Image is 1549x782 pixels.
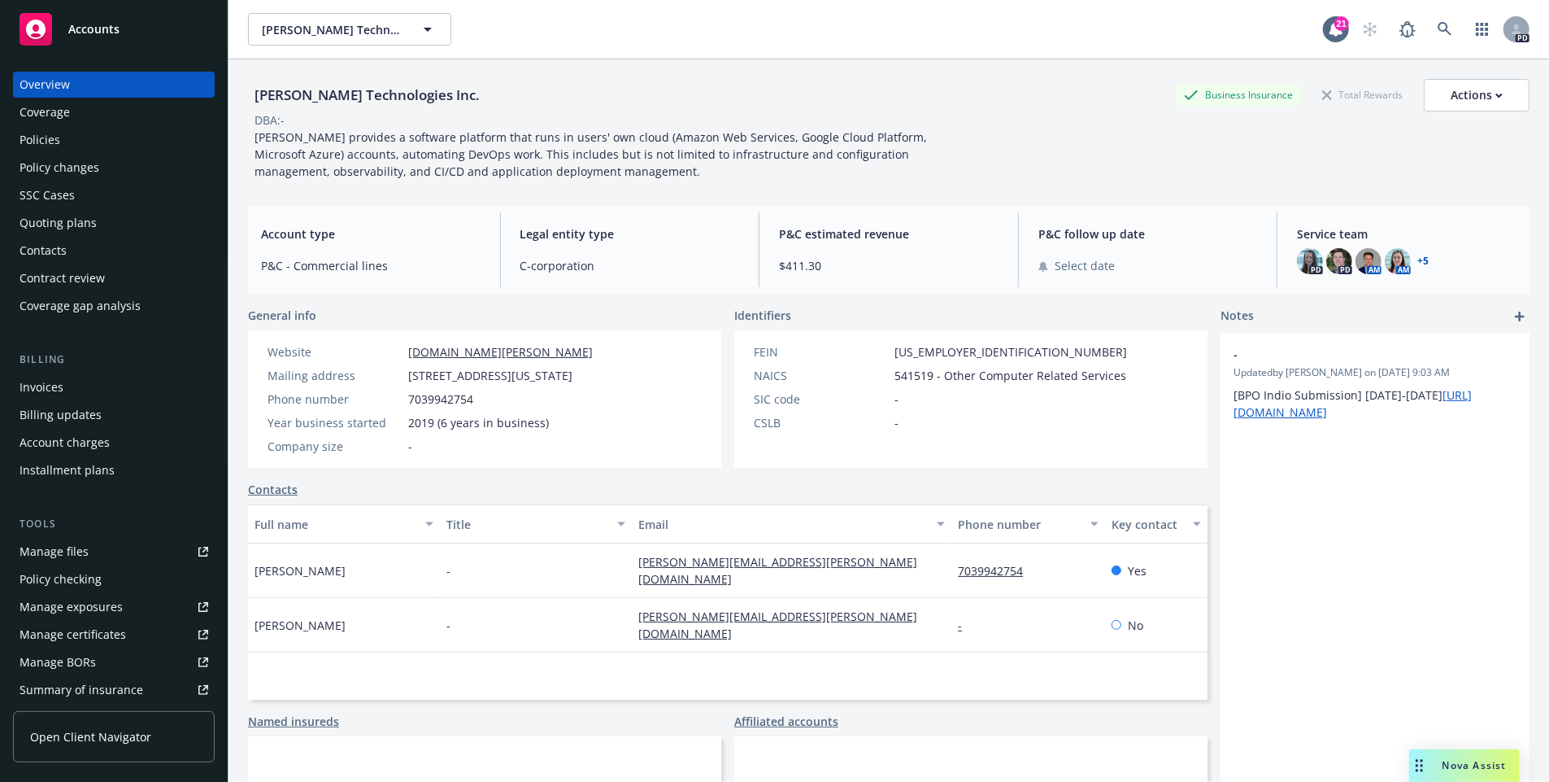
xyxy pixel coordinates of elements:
div: Policy changes [20,155,99,181]
div: Manage certificates [20,622,126,648]
div: Invoices [20,374,63,400]
span: Open Client Navigator [30,728,151,745]
a: Contacts [13,238,215,264]
img: photo [1326,248,1352,274]
a: Coverage gap analysis [13,293,215,319]
a: [PERSON_NAME][EMAIL_ADDRESS][PERSON_NAME][DOMAIN_NAME] [638,609,917,641]
div: SSC Cases [20,182,75,208]
a: Summary of insurance [13,677,215,703]
span: P&C - Commercial lines [261,257,481,274]
span: Select date [1055,257,1115,274]
span: Notes [1220,307,1254,326]
button: Nova Assist [1409,749,1520,782]
span: Updated by [PERSON_NAME] on [DATE] 9:03 AM [1234,365,1516,380]
div: Installment plans [20,457,115,483]
span: [PERSON_NAME] [255,562,346,579]
div: NAICS [754,367,888,384]
span: Account type [261,225,481,242]
div: Phone number [958,516,1081,533]
div: Website [268,343,402,360]
span: C-corporation [520,257,740,274]
span: - [446,617,450,634]
a: Policies [13,127,215,153]
div: Account charges [20,430,110,456]
div: Summary of insurance [20,677,143,703]
span: Identifiers [734,307,791,324]
a: - [958,618,975,633]
button: [PERSON_NAME] Technologies Inc. [248,13,451,46]
span: P&C follow up date [1038,225,1258,242]
a: Installment plans [13,457,215,483]
a: Manage exposures [13,594,215,620]
div: Manage exposures [20,594,123,620]
div: Billing updates [20,402,102,428]
div: DBA: - [255,111,285,129]
div: Billing [13,352,215,368]
div: Business Insurance [1176,85,1301,105]
div: Manage BORs [20,649,96,675]
button: Email [632,505,951,544]
img: photo [1297,248,1323,274]
span: [STREET_ADDRESS][US_STATE] [408,367,572,384]
div: Policy checking [20,566,102,592]
div: Phone number [268,391,402,408]
div: Title [446,516,607,533]
div: [PERSON_NAME] Technologies Inc. [248,85,486,106]
span: - [894,414,899,431]
a: Overview [13,72,215,98]
img: photo [1355,248,1381,274]
button: Full name [248,505,440,544]
span: Legal entity type [520,225,740,242]
div: Year business started [268,414,402,431]
div: Mailing address [268,367,402,384]
span: Yes [1128,562,1147,579]
a: Manage BORs [13,649,215,675]
span: No [1128,617,1143,634]
a: Accounts [13,7,215,52]
span: [PERSON_NAME] provides a software platform that runs in users' own cloud (Amazon Web Services, Go... [255,129,930,179]
div: CSLB [754,414,888,431]
a: Account charges [13,430,215,456]
span: 2019 (6 years in business) [408,414,549,431]
a: Start snowing [1354,13,1386,46]
button: Title [440,505,632,544]
a: Manage files [13,539,215,565]
div: Overview [20,72,70,98]
a: Billing updates [13,402,215,428]
div: Quoting plans [20,210,97,236]
span: [US_EMPLOYER_IDENTIFICATION_NUMBER] [894,343,1127,360]
a: Policy changes [13,155,215,181]
span: $411.30 [779,257,999,274]
div: Contacts [20,238,67,264]
div: Contract review [20,265,105,291]
a: Manage certificates [13,622,215,648]
button: Key contact [1105,505,1207,544]
span: Nova Assist [1442,758,1507,772]
a: Named insureds [248,713,339,730]
div: Total Rewards [1314,85,1411,105]
span: [PERSON_NAME] Technologies Inc. [262,21,402,38]
div: Policies [20,127,60,153]
span: - [1234,346,1474,363]
span: - [446,562,450,579]
a: 7039942754 [958,563,1036,579]
button: Phone number [951,505,1105,544]
div: Company size [268,438,402,455]
p: [BPO Indio Submission] [DATE]-[DATE] [1234,387,1516,421]
div: 21 [1334,16,1349,31]
div: Email [638,516,927,533]
span: General info [248,307,316,324]
span: - [408,438,412,455]
a: +5 [1417,256,1429,266]
span: Service team [1297,225,1516,242]
a: SSC Cases [13,182,215,208]
a: Policy checking [13,566,215,592]
div: Manage files [20,539,89,565]
div: Actions [1451,80,1503,111]
a: Switch app [1466,13,1499,46]
div: Key contact [1112,516,1183,533]
div: -Updatedby [PERSON_NAME] on [DATE] 9:03 AM[BPO Indio Submission] [DATE]-[DATE][URL][DOMAIN_NAME] [1220,333,1529,434]
a: [DOMAIN_NAME][PERSON_NAME] [408,344,593,360]
img: photo [1385,248,1411,274]
span: [PERSON_NAME] [255,617,346,634]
